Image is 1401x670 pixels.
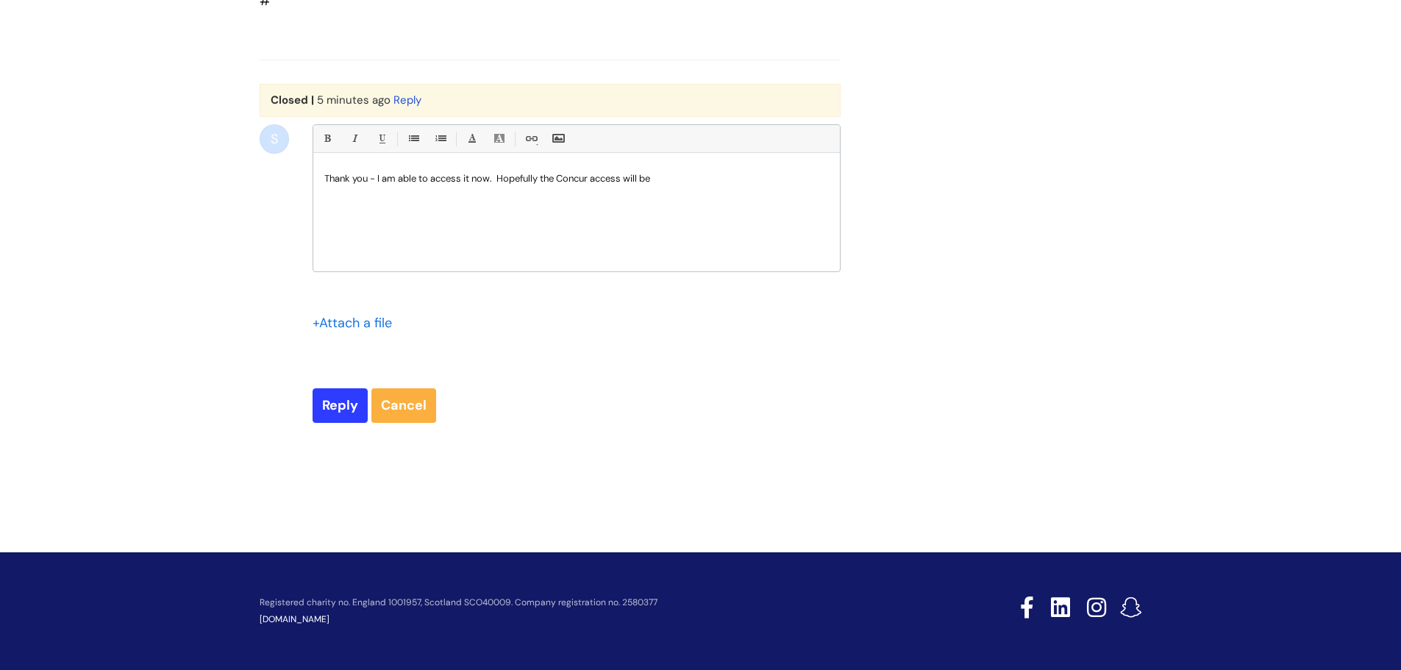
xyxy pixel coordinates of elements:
span: + [313,314,319,332]
a: Reply [393,93,421,107]
a: Link [521,129,540,148]
a: Underline(Ctrl-U) [372,129,391,148]
a: Back Color [490,129,508,148]
div: Attach a file [313,311,401,335]
p: Registered charity no. England 1001957, Scotland SCO40009. Company registration no. 2580377 [260,598,916,607]
a: Cancel [371,388,436,422]
div: S [260,124,289,154]
span: Tue, 23 Sep, 2025 at 2:53 PM [317,93,391,107]
input: Reply [313,388,368,422]
a: Font Color [463,129,481,148]
a: [DOMAIN_NAME] [260,613,329,625]
a: 1. Ordered List (Ctrl-Shift-8) [431,129,449,148]
a: Bold (Ctrl-B) [318,129,336,148]
b: Closed | [271,93,314,107]
p: Thank you - I am able to access it now. Hopefully the Concur access will be [324,172,829,185]
a: • Unordered List (Ctrl-Shift-7) [404,129,422,148]
a: Insert Image... [549,129,567,148]
a: Italic (Ctrl-I) [345,129,363,148]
